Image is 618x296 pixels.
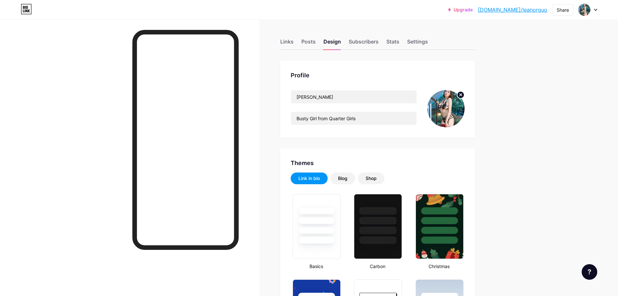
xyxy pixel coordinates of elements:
div: Profile [291,71,465,80]
div: Design [323,38,341,49]
div: Basics [291,263,342,270]
div: Christmas [414,263,465,270]
div: Link in bio [298,175,320,182]
div: Carbon [352,263,403,270]
div: Posts [301,38,316,49]
img: Leanor Guo [427,90,465,127]
div: Blog [338,175,347,182]
div: Share [557,6,569,13]
div: Shop [366,175,377,182]
input: Bio [291,112,417,125]
div: Subscribers [349,38,379,49]
a: [DOMAIN_NAME]/leanorguo [478,6,547,14]
div: Themes [291,159,465,167]
input: Name [291,90,417,103]
div: Links [280,38,294,49]
a: Upgrade [448,7,473,12]
div: Settings [407,38,428,49]
img: Leanor Guo [578,4,590,16]
div: Stats [386,38,399,49]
